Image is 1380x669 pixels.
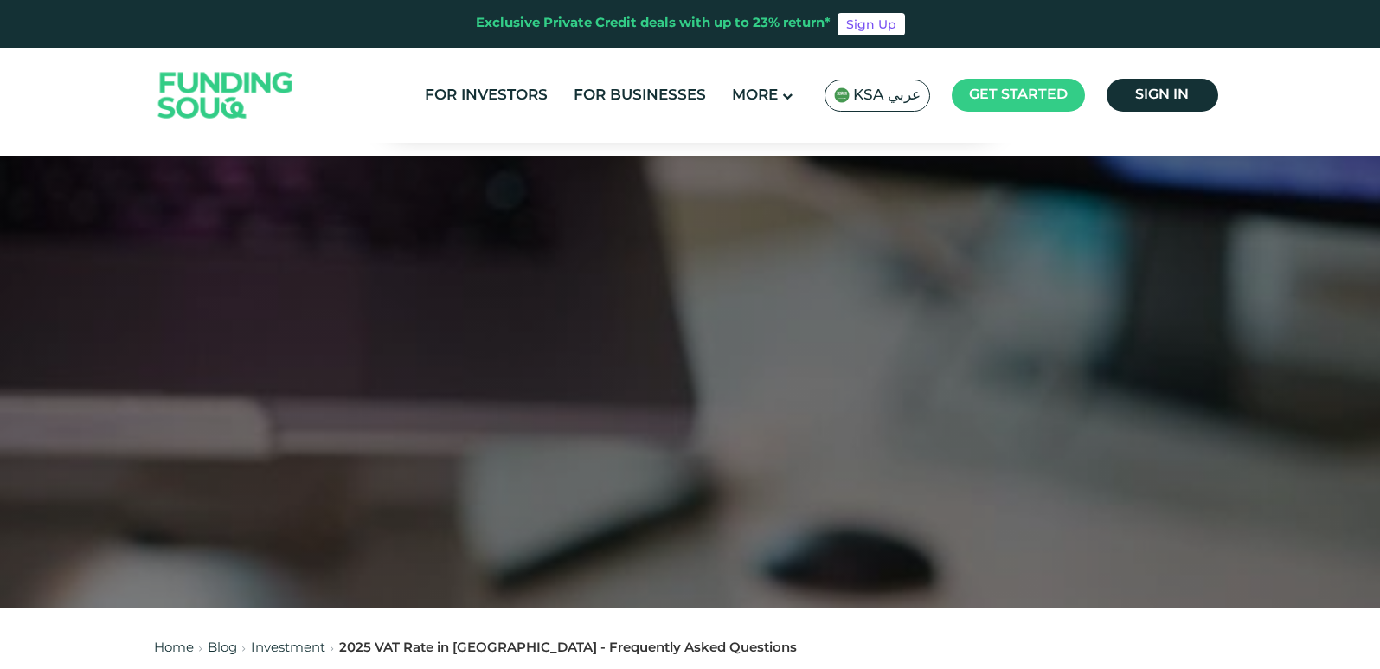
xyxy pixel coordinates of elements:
[732,88,778,103] span: More
[476,14,831,34] div: Exclusive Private Credit deals with up to 23% return*
[208,642,237,654] a: Blog
[141,52,311,139] img: Logo
[1135,88,1189,101] span: Sign in
[154,642,194,654] a: Home
[838,13,905,35] a: Sign Up
[853,86,921,106] span: KSA عربي
[420,81,552,110] a: For Investors
[834,87,850,103] img: SA Flag
[969,88,1068,101] span: Get started
[251,642,325,654] a: Investment
[569,81,710,110] a: For Businesses
[1107,79,1218,112] a: Sign in
[339,639,797,659] div: 2025 VAT Rate in [GEOGRAPHIC_DATA] - Frequently Asked Questions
